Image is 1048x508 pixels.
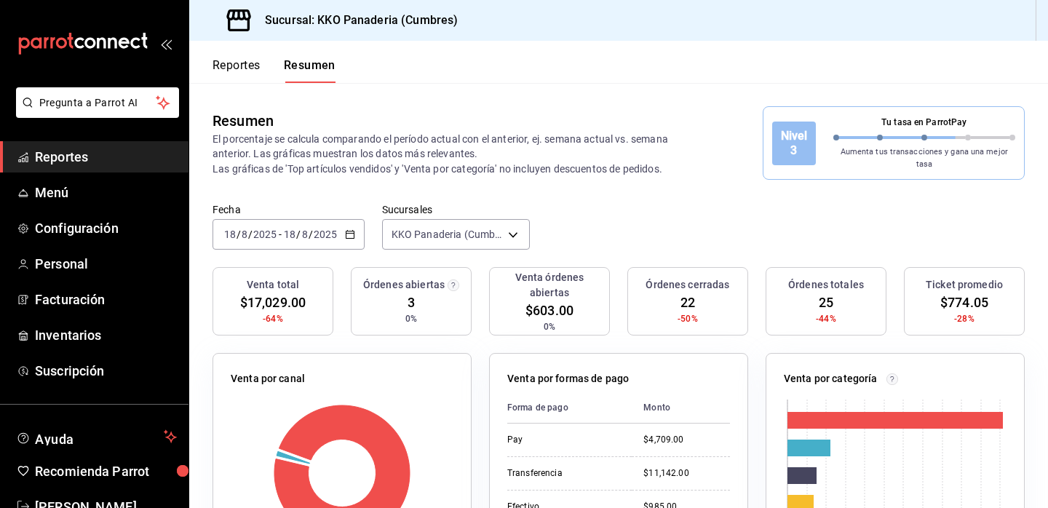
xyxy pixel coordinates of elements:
[160,38,172,49] button: open_drawer_menu
[392,227,503,242] span: KKO Panaderia (Cumbres)
[237,229,241,240] span: /
[223,229,237,240] input: --
[833,116,1016,129] p: Tu tasa en ParrotPay
[213,110,274,132] div: Resumen
[496,270,603,301] h3: Venta órdenes abiertas
[263,312,283,325] span: -64%
[213,58,336,83] div: navigation tabs
[10,106,179,121] a: Pregunta a Parrot AI
[35,290,177,309] span: Facturación
[213,205,365,215] label: Fecha
[213,132,686,175] p: El porcentaje se calcula comparando el período actual con el anterior, ej. semana actual vs. sema...
[231,371,305,386] p: Venta por canal
[35,254,177,274] span: Personal
[35,218,177,238] span: Configuración
[544,320,555,333] span: 0%
[772,122,816,165] div: Nivel 3
[833,146,1016,170] p: Aumenta tus transacciones y gana una mejor tasa
[363,277,445,293] h3: Órdenes abiertas
[632,392,730,424] th: Monto
[405,312,417,325] span: 0%
[819,293,833,312] span: 25
[525,301,573,320] span: $603.00
[35,428,158,445] span: Ayuda
[784,371,878,386] p: Venta por categoría
[788,277,864,293] h3: Órdenes totales
[408,293,415,312] span: 3
[926,277,1003,293] h3: Ticket promedio
[284,58,336,83] button: Resumen
[301,229,309,240] input: --
[279,229,282,240] span: -
[507,392,632,424] th: Forma de pago
[382,205,530,215] label: Sucursales
[240,293,306,312] span: $17,029.00
[241,229,248,240] input: --
[283,229,296,240] input: --
[643,467,730,480] div: $11,142.00
[940,293,988,312] span: $774.05
[35,325,177,345] span: Inventarios
[35,461,177,481] span: Recomienda Parrot
[309,229,313,240] span: /
[253,229,277,240] input: ----
[954,312,974,325] span: -28%
[507,434,620,446] div: Pay
[507,467,620,480] div: Transferencia
[646,277,729,293] h3: Órdenes cerradas
[35,147,177,167] span: Reportes
[39,95,156,111] span: Pregunta a Parrot AI
[213,58,261,83] button: Reportes
[680,293,695,312] span: 22
[507,371,629,386] p: Venta por formas de pago
[247,277,299,293] h3: Venta total
[678,312,698,325] span: -50%
[16,87,179,118] button: Pregunta a Parrot AI
[35,183,177,202] span: Menú
[35,361,177,381] span: Suscripción
[313,229,338,240] input: ----
[248,229,253,240] span: /
[643,434,730,446] div: $4,709.00
[253,12,458,29] h3: Sucursal: KKO Panaderia (Cumbres)
[296,229,301,240] span: /
[816,312,836,325] span: -44%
